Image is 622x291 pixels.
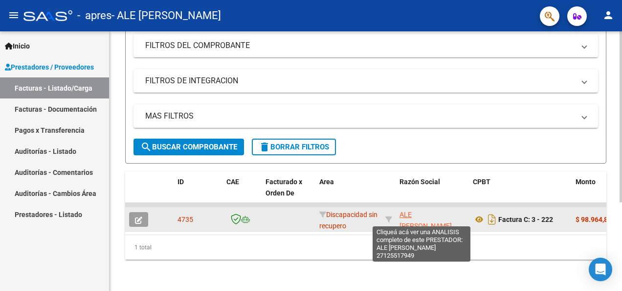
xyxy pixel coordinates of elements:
datatable-header-cell: Facturado x Orden De [262,171,315,215]
button: Borrar Filtros [252,139,336,155]
span: Facturado x Orden De [266,178,302,197]
datatable-header-cell: Area [315,171,381,215]
span: CAE [226,178,239,186]
mat-expansion-panel-header: FILTROS DEL COMPROBANTE [133,34,598,57]
datatable-header-cell: ID [174,171,222,215]
mat-panel-title: FILTROS DE INTEGRACION [145,75,575,86]
span: Discapacidad sin recupero [319,211,378,230]
span: CPBT [473,178,490,186]
span: Area [319,178,334,186]
div: 27125517949 [400,209,465,230]
strong: Factura C: 3 - 222 [498,216,553,223]
strong: $ 98.964,88 [576,216,612,223]
datatable-header-cell: CPBT [469,171,572,215]
datatable-header-cell: CAE [222,171,262,215]
button: Buscar Comprobante [133,139,244,155]
span: ID [178,178,184,186]
span: Prestadores / Proveedores [5,62,94,73]
mat-icon: menu [8,9,20,21]
datatable-header-cell: Razón Social [396,171,469,215]
span: Borrar Filtros [259,143,329,151]
span: Buscar Comprobante [140,143,237,151]
span: - apres [77,5,111,26]
span: ALE [PERSON_NAME] [400,211,452,230]
mat-icon: delete [259,141,270,153]
mat-icon: person [602,9,614,21]
span: Razón Social [400,178,440,186]
i: Descargar documento [486,212,498,227]
mat-icon: search [140,141,152,153]
span: 4735 [178,216,193,223]
mat-expansion-panel-header: FILTROS DE INTEGRACION [133,69,598,93]
mat-expansion-panel-header: MAS FILTROS [133,104,598,128]
div: 1 total [125,235,606,260]
span: - ALE [PERSON_NAME] [111,5,221,26]
span: Inicio [5,41,30,51]
mat-panel-title: MAS FILTROS [145,111,575,121]
div: Open Intercom Messenger [589,258,612,281]
span: Monto [576,178,596,186]
mat-panel-title: FILTROS DEL COMPROBANTE [145,40,575,51]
